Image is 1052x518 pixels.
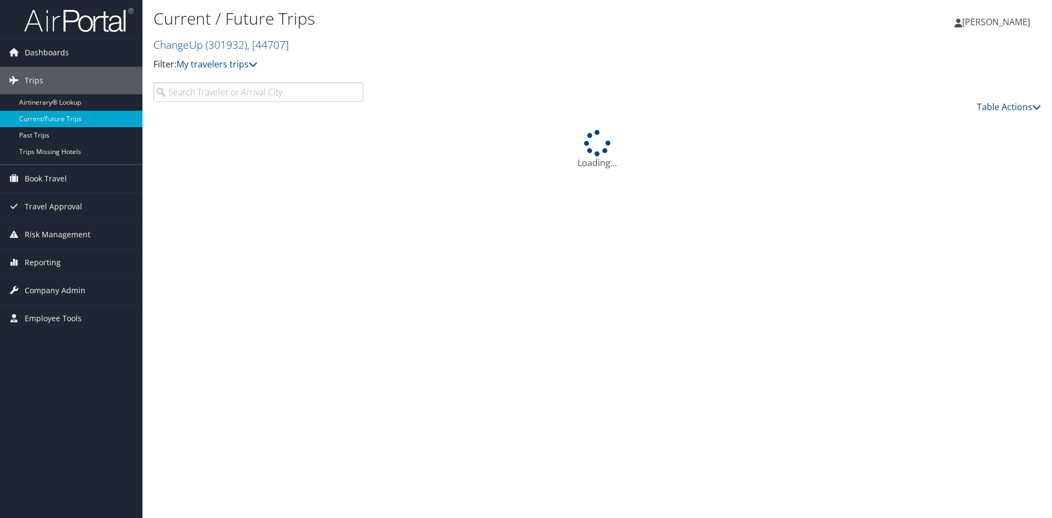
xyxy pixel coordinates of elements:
[25,193,82,220] span: Travel Approval
[153,7,745,30] h1: Current / Future Trips
[962,16,1030,28] span: [PERSON_NAME]
[954,5,1041,38] a: [PERSON_NAME]
[25,67,43,94] span: Trips
[176,58,258,70] a: My travelers trips
[153,37,289,52] a: ChangeUp
[153,58,745,72] p: Filter:
[205,37,247,52] span: ( 301932 )
[25,277,85,304] span: Company Admin
[153,130,1041,169] div: Loading...
[153,82,363,102] input: Search Traveler or Arrival City
[25,165,67,192] span: Book Travel
[25,305,82,332] span: Employee Tools
[25,39,69,66] span: Dashboards
[25,249,61,276] span: Reporting
[977,101,1041,113] a: Table Actions
[24,7,134,33] img: airportal-logo.png
[25,221,90,248] span: Risk Management
[247,37,289,52] span: , [ 44707 ]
